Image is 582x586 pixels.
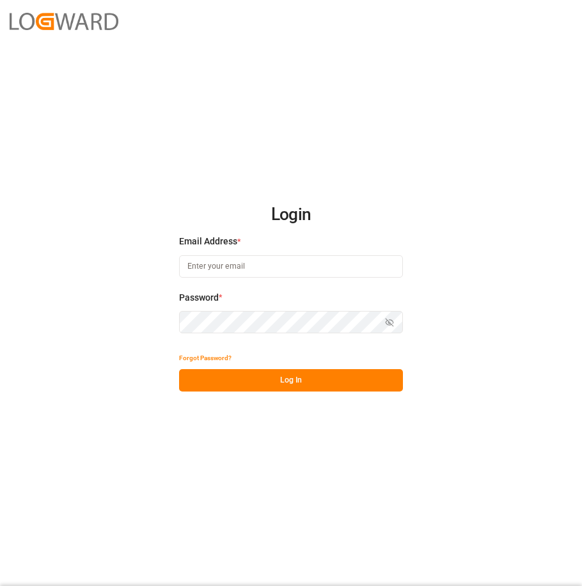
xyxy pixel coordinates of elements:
[179,291,219,305] span: Password
[179,255,403,278] input: Enter your email
[179,347,232,369] button: Forgot Password?
[179,235,237,248] span: Email Address
[179,369,403,392] button: Log In
[10,13,118,30] img: Logward_new_orange.png
[179,194,403,235] h2: Login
